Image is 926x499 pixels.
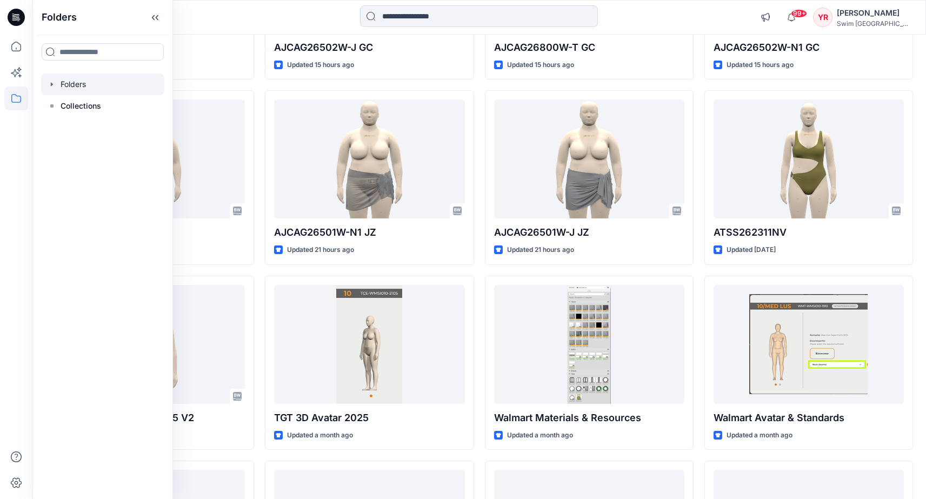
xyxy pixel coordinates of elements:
[714,40,904,55] p: AJCAG26502W-N1 GC
[507,244,574,256] p: Updated 21 hours ago
[714,225,904,240] p: ATSS262311NV
[494,225,684,240] p: AJCAG26501W-J JZ
[61,99,101,112] p: Collections
[494,285,684,404] a: Walmart Materials & Resources
[494,40,684,55] p: AJCAG26800W-T GC
[837,6,912,19] div: [PERSON_NAME]
[274,225,464,240] p: AJCAG26501W-N1 JZ
[507,430,573,441] p: Updated a month ago
[727,59,794,71] p: Updated 15 hours ago
[727,244,776,256] p: Updated [DATE]
[274,99,464,218] a: AJCAG26501W-N1 JZ
[287,59,354,71] p: Updated 15 hours ago
[837,19,912,28] div: Swim [GEOGRAPHIC_DATA]
[274,40,464,55] p: AJCAG26502W-J GC
[714,410,904,425] p: Walmart Avatar & Standards
[287,430,353,441] p: Updated a month ago
[791,9,807,18] span: 99+
[507,59,574,71] p: Updated 15 hours ago
[494,99,684,218] a: AJCAG26501W-J JZ
[274,285,464,404] a: TGT 3D Avatar 2025
[813,8,832,27] div: YR
[714,99,904,218] a: ATSS262311NV
[714,285,904,404] a: Walmart Avatar & Standards
[494,410,684,425] p: Walmart Materials & Resources
[274,410,464,425] p: TGT 3D Avatar 2025
[727,430,792,441] p: Updated a month ago
[287,244,354,256] p: Updated 21 hours ago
